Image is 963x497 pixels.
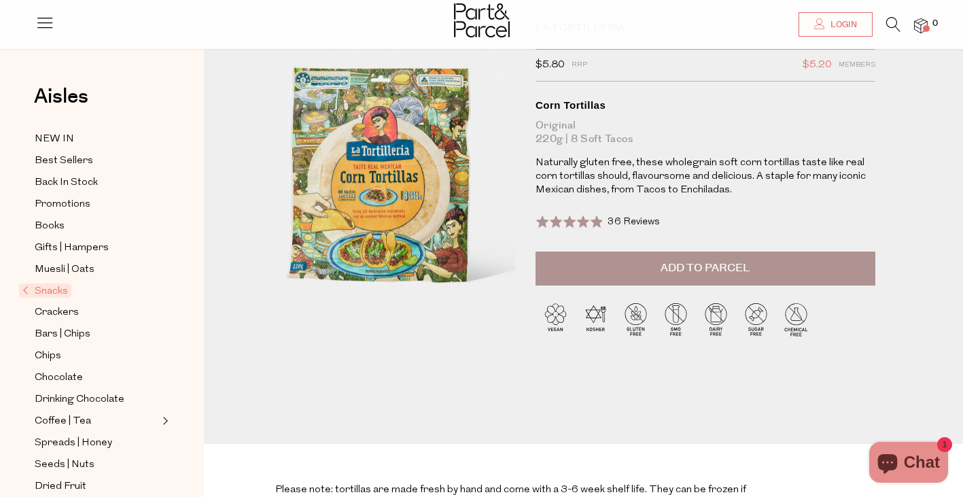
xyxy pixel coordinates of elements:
img: P_P-ICONS-Live_Bec_V11_GMO_Free.svg [656,299,696,339]
a: Spreads | Honey [35,434,158,451]
span: Aisles [34,82,88,112]
img: P_P-ICONS-Live_Bec_V11_Dairy_Free.svg [696,299,736,339]
a: Chocolate [35,369,158,386]
span: Bars | Chips [35,326,90,343]
span: 0 [929,18,941,30]
a: 0 [914,18,928,33]
span: Drinking Chocolate [35,392,124,408]
a: Aisles [34,86,88,120]
span: Seeds | Nuts [35,457,94,473]
button: Expand/Collapse Coffee | Tea [159,413,169,429]
a: Books [35,218,158,235]
a: Promotions [35,196,158,213]
a: Muesli | Oats [35,261,158,278]
p: Naturally gluten free, these wholegrain soft corn tortillas taste like real corn tortillas should... [536,156,875,197]
span: Books [35,218,65,235]
a: Chips [35,347,158,364]
div: Corn Tortillas [536,99,875,112]
a: Snacks [22,283,158,299]
span: Snacks [19,284,71,298]
span: Please note: [275,485,333,495]
a: Crackers [35,304,158,321]
span: $5.20 [803,56,832,74]
span: Crackers [35,305,79,321]
span: Muesli | Oats [35,262,94,278]
img: Corn Tortillas [245,22,515,341]
span: $5.80 [536,56,565,74]
a: Login [799,12,873,37]
div: Original 220g | 8 Soft Tacos [536,119,875,146]
a: NEW IN [35,131,158,148]
span: Coffee | Tea [35,413,91,430]
a: Dried Fruit [35,478,158,495]
img: Part&Parcel [454,3,510,37]
a: Back In Stock [35,174,158,191]
span: NEW IN [35,131,74,148]
span: Chips [35,348,61,364]
a: Seeds | Nuts [35,456,158,473]
inbox-online-store-chat: Shopify online store chat [865,442,952,486]
span: Members [839,56,875,74]
span: 36 Reviews [608,217,660,227]
a: Best Sellers [35,152,158,169]
span: Promotions [35,196,90,213]
img: P_P-ICONS-Live_Bec_V11_Vegan.svg [536,299,576,339]
a: Bars | Chips [35,326,158,343]
span: RRP [572,56,587,74]
a: Drinking Chocolate [35,391,158,408]
span: Add to Parcel [661,260,750,276]
span: Best Sellers [35,153,93,169]
img: P_P-ICONS-Live_Bec_V11_Gluten_Free.svg [616,299,656,339]
a: Gifts | Hampers [35,239,158,256]
span: Gifts | Hampers [35,240,109,256]
span: Dried Fruit [35,479,86,495]
img: P_P-ICONS-Live_Bec_V11_Chemical_Free.svg [776,299,816,339]
span: Chocolate [35,370,83,386]
img: P_P-ICONS-Live_Bec_V11_Kosher.svg [576,299,616,339]
button: Add to Parcel [536,252,875,286]
span: Spreads | Honey [35,435,112,451]
span: Login [827,19,857,31]
span: Back In Stock [35,175,98,191]
img: P_P-ICONS-Live_Bec_V11_Sugar_Free.svg [736,299,776,339]
a: Coffee | Tea [35,413,158,430]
